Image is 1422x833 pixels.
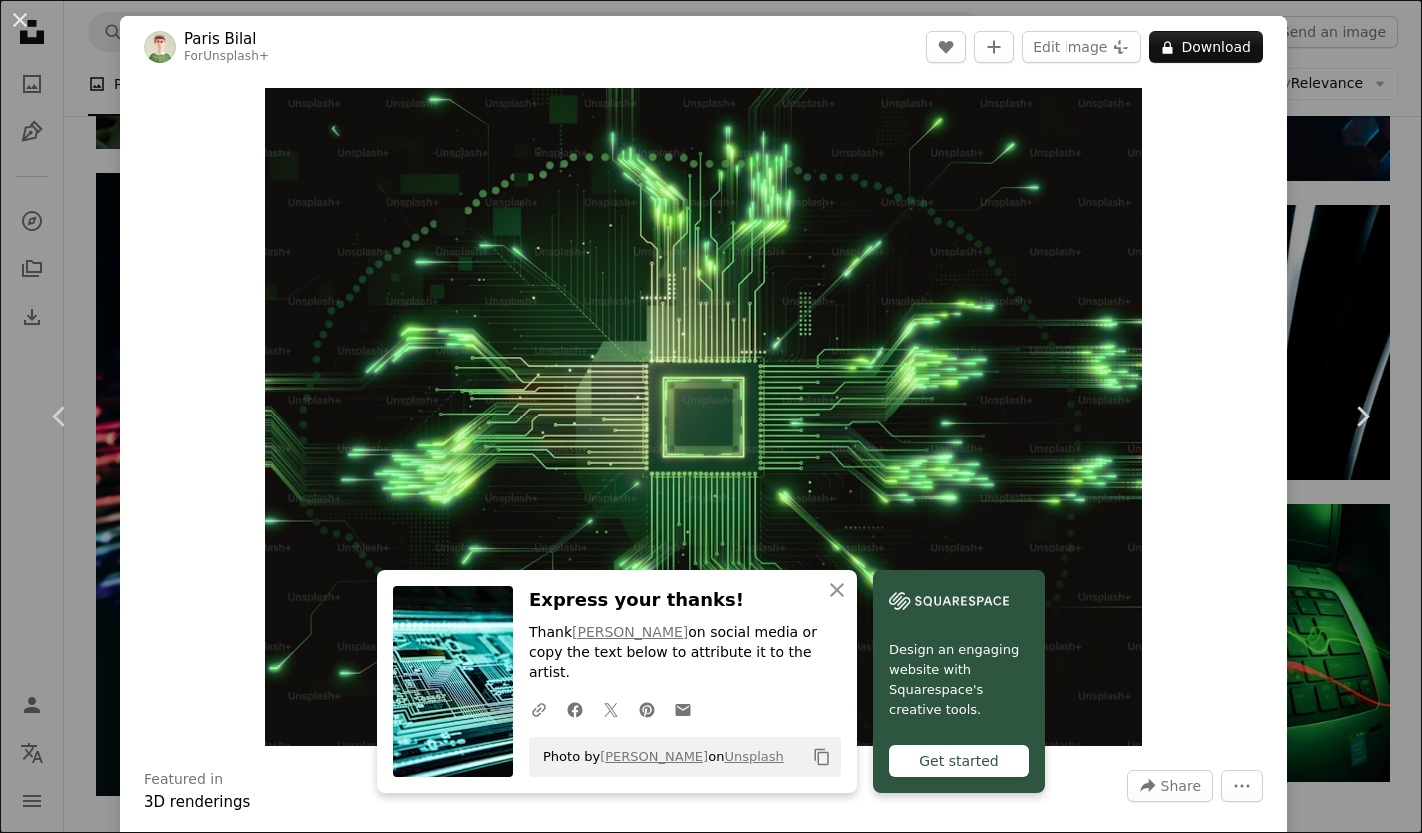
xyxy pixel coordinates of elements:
font: on social media or copy the text below to attribute it to the artist. [529,624,817,680]
font: Paris Bilal [184,30,256,48]
button: Download [1149,31,1263,63]
a: Share it on Pinterest [629,689,665,729]
a: 3D renderings [144,793,250,811]
font: Photo by [543,749,600,764]
button: Copy to clipboard [805,740,839,774]
a: Share itTwitter [593,689,629,729]
a: Paris Bilal [184,29,269,49]
a: [PERSON_NAME] [572,624,688,640]
a: Design an engaging website with Squarespace's creative tools.Get started [873,570,1045,793]
font: Design an engaging website with Squarespace's creative tools. [889,642,1019,717]
button: Zoom in on this image [265,88,1142,746]
font: Get started [919,753,999,769]
button: Edit image [1022,31,1141,63]
a: Unsplash [724,749,783,764]
font: on [708,749,724,764]
font: Share [1161,778,1201,794]
img: file-1606177908946-d1eed1cbe4f5image [889,586,1009,616]
a: Share by email [665,689,701,729]
img: A glowing green computer circuit board. [265,88,1142,746]
font: Edit image [1033,39,1107,55]
button: Add to collection [974,31,1014,63]
button: I like [926,31,966,63]
font: Thank [529,624,572,640]
a: Share it on Facebook [557,689,593,729]
a: Following [1302,321,1422,512]
a: [PERSON_NAME] [600,749,708,764]
font: Express your thanks! [529,589,744,610]
font: For [184,49,203,63]
font: Download [1181,39,1251,55]
a: Unsplash+ [203,49,269,63]
button: More actions [1221,770,1263,802]
img: Access Paris Bilal's profile [144,31,176,63]
button: Share this image [1127,770,1213,802]
font: Featured in [144,771,223,787]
